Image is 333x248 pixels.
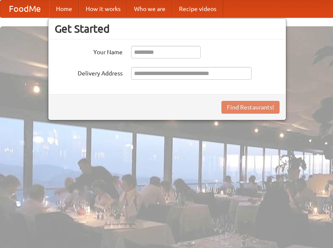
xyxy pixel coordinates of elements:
[0,0,49,17] a: FoodMe
[55,67,123,78] label: Delivery Address
[221,101,280,114] button: Find Restaurants!
[55,22,280,35] h3: Get Started
[127,0,172,17] a: Who we are
[55,46,123,56] label: Your Name
[79,0,127,17] a: How it works
[172,0,223,17] a: Recipe videos
[49,0,79,17] a: Home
